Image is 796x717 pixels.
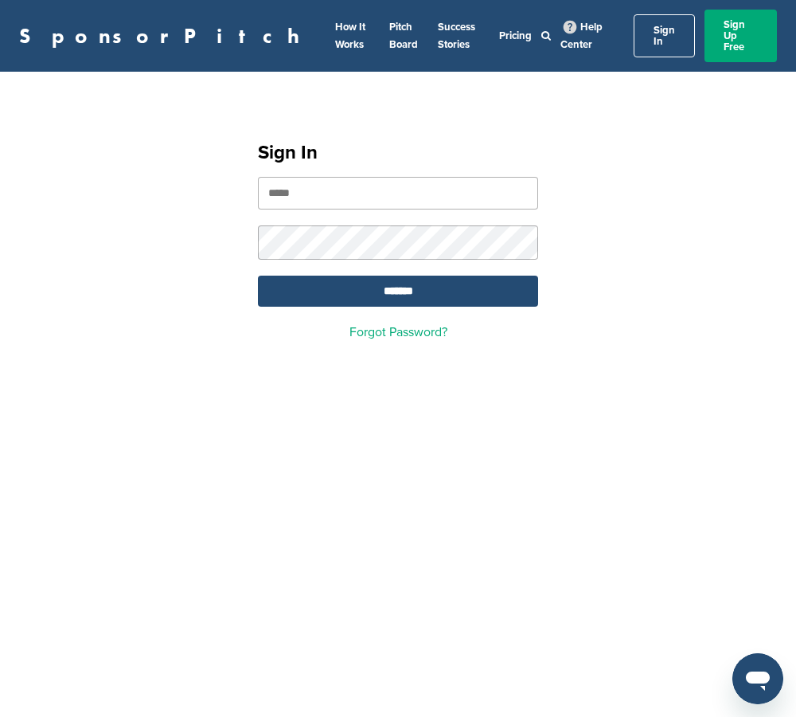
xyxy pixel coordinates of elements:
[349,324,447,340] a: Forgot Password?
[499,29,532,42] a: Pricing
[560,18,603,54] a: Help Center
[19,25,310,46] a: SponsorPitch
[335,21,365,51] a: How It Works
[732,653,783,704] iframe: Button to launch messaging window
[389,21,418,51] a: Pitch Board
[704,10,777,62] a: Sign Up Free
[634,14,695,57] a: Sign In
[258,139,538,167] h1: Sign In
[438,21,475,51] a: Success Stories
